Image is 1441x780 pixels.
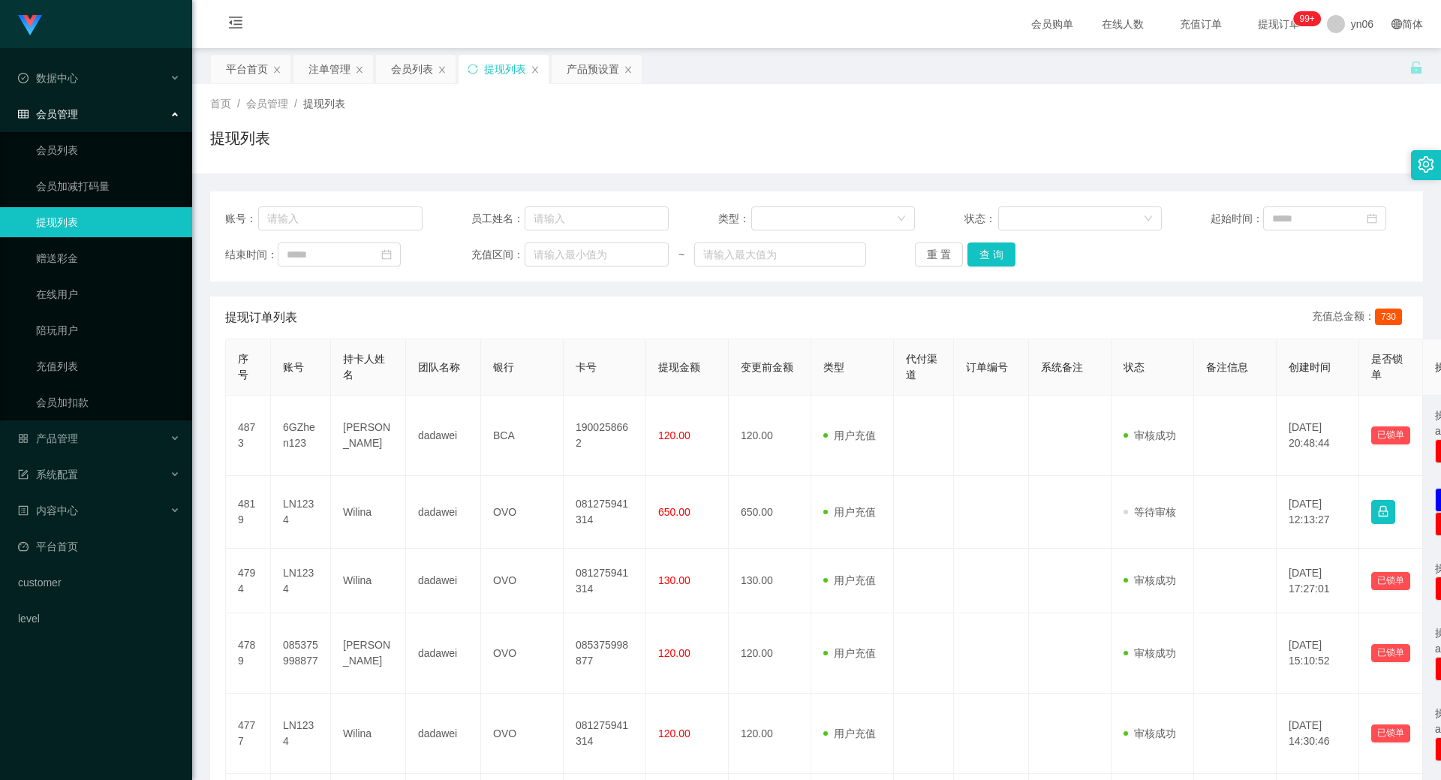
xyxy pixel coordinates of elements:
td: 081275941314 [564,549,646,613]
span: 类型 [823,361,844,373]
td: dadawei [406,613,481,694]
td: [DATE] 15:10:52 [1277,613,1359,694]
td: 120.00 [729,694,811,774]
i: 图标: check-circle-o [18,73,29,83]
i: 图标: menu-fold [210,1,261,49]
span: 起始时间： [1211,211,1263,227]
td: LN1234 [271,694,331,774]
i: 图标: form [18,469,29,480]
span: 会员管理 [246,98,288,110]
td: 1900258662 [564,396,646,476]
td: 4794 [226,549,271,613]
span: 730 [1375,309,1402,325]
td: 6GZhen123 [271,396,331,476]
img: logo.9652507e.png [18,15,42,36]
input: 请输入 [525,206,669,230]
i: 图标: setting [1418,156,1434,173]
div: 充值总金额： [1312,309,1408,327]
button: 已锁单 [1371,724,1410,742]
span: 序号 [238,353,248,381]
span: 提现订单列表 [225,309,297,327]
input: 请输入最小值为 [525,242,669,267]
span: 120.00 [658,429,690,441]
span: 提现订单 [1250,19,1307,29]
i: 图标: sync [468,64,478,74]
i: 图标: calendar [381,249,392,260]
td: [DATE] 20:48:44 [1277,396,1359,476]
span: 等待审核 [1124,506,1176,518]
span: 用户充值 [823,506,876,518]
span: 内容中心 [18,504,78,516]
button: 已锁单 [1371,572,1410,590]
span: 首页 [210,98,231,110]
span: 审核成功 [1124,574,1176,586]
div: 平台首页 [226,55,268,83]
td: dadawei [406,549,481,613]
td: LN1234 [271,549,331,613]
td: dadawei [406,396,481,476]
span: 系统备注 [1041,361,1083,373]
td: Wilina [331,549,406,613]
span: 持卡人姓名 [343,353,385,381]
span: 账号 [283,361,304,373]
td: OVO [481,549,564,613]
td: [PERSON_NAME] [331,396,406,476]
span: 120.00 [658,727,690,739]
button: 图标: lock [1371,500,1395,524]
i: 图标: close [272,65,281,74]
td: LN1234 [271,476,331,549]
h1: 提现列表 [210,127,270,149]
i: 图标: close [624,65,633,74]
span: 用户充值 [823,647,876,659]
td: 081275941314 [564,476,646,549]
td: 4777 [226,694,271,774]
td: [DATE] 17:27:01 [1277,549,1359,613]
span: / [294,98,297,110]
span: 充值订单 [1172,19,1229,29]
i: 图标: unlock [1409,61,1423,74]
span: 审核成功 [1124,647,1176,659]
button: 已锁单 [1371,644,1410,662]
td: dadawei [406,694,481,774]
i: 图标: down [1144,214,1153,224]
span: 用户充值 [823,429,876,441]
a: 会员加扣款 [36,387,180,417]
span: 提现金额 [658,361,700,373]
span: 代付渠道 [906,353,937,381]
a: 充值列表 [36,351,180,381]
td: BCA [481,396,564,476]
td: 130.00 [729,549,811,613]
a: 提现列表 [36,207,180,237]
td: 4873 [226,396,271,476]
td: [DATE] 12:13:27 [1277,476,1359,549]
span: 审核成功 [1124,727,1176,739]
td: 085375998877 [564,613,646,694]
span: 产品管理 [18,432,78,444]
span: 数据中心 [18,72,78,84]
td: Wilina [331,476,406,549]
td: 085375998877 [271,613,331,694]
button: 查 询 [967,242,1015,267]
td: 4789 [226,613,271,694]
span: ~ [669,247,694,263]
i: 图标: profile [18,505,29,516]
a: level [18,604,180,634]
span: 银行 [493,361,514,373]
td: 650.00 [729,476,811,549]
span: 备注信息 [1206,361,1248,373]
span: 账号： [225,211,258,227]
span: 650.00 [658,506,690,518]
a: 图标: dashboard平台首页 [18,532,180,562]
td: 120.00 [729,396,811,476]
span: 团队名称 [418,361,460,373]
span: 在线人数 [1094,19,1151,29]
td: [DATE] 14:30:46 [1277,694,1359,774]
span: 卡号 [576,361,597,373]
span: 系统配置 [18,468,78,480]
i: 图标: close [438,65,447,74]
i: 图标: calendar [1367,213,1377,224]
span: 订单编号 [966,361,1008,373]
i: 图标: down [897,214,906,224]
span: 用户充值 [823,574,876,586]
span: 变更前金额 [741,361,793,373]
